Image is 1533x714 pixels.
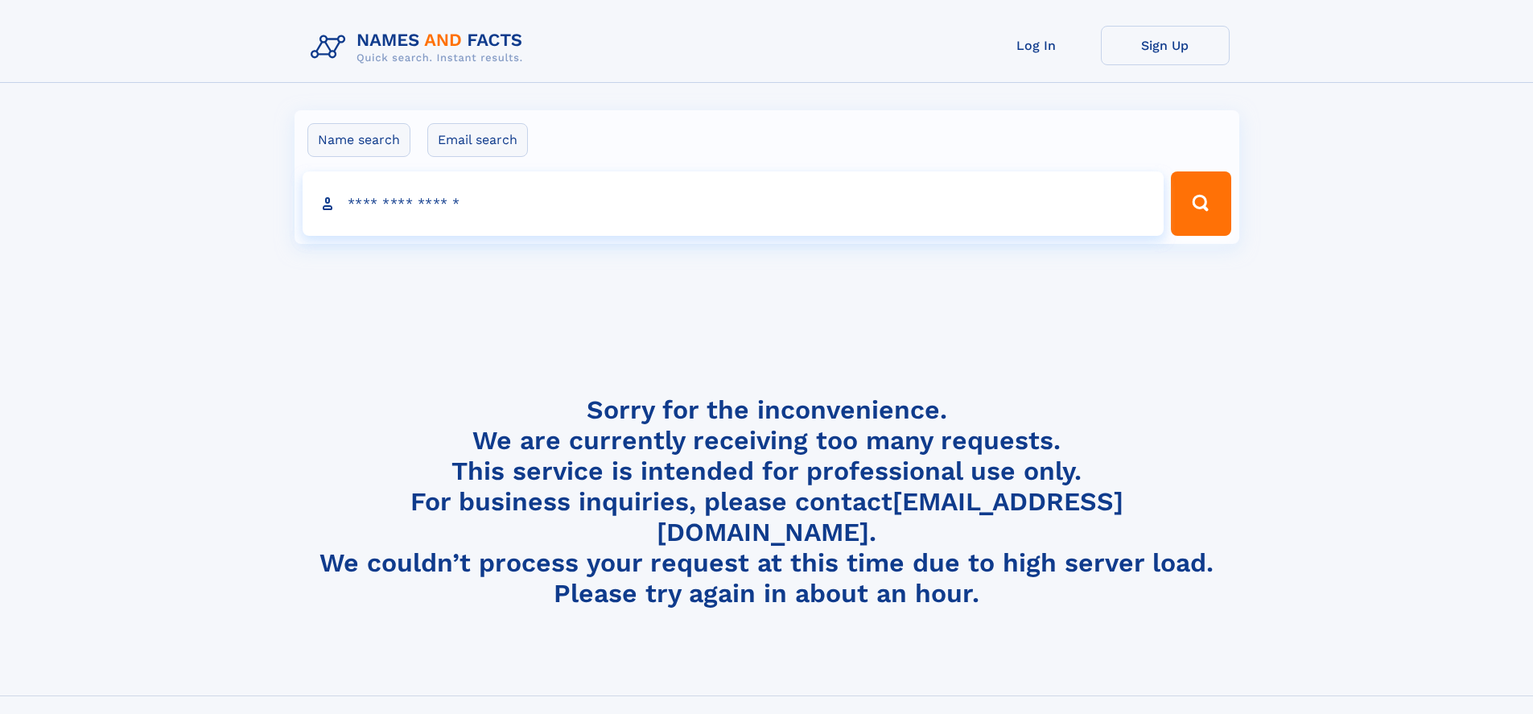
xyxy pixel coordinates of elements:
[972,26,1101,65] a: Log In
[657,486,1123,547] a: [EMAIL_ADDRESS][DOMAIN_NAME]
[1171,171,1230,236] button: Search Button
[427,123,528,157] label: Email search
[307,123,410,157] label: Name search
[303,171,1164,236] input: search input
[1101,26,1230,65] a: Sign Up
[304,394,1230,609] h4: Sorry for the inconvenience. We are currently receiving too many requests. This service is intend...
[304,26,536,69] img: Logo Names and Facts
